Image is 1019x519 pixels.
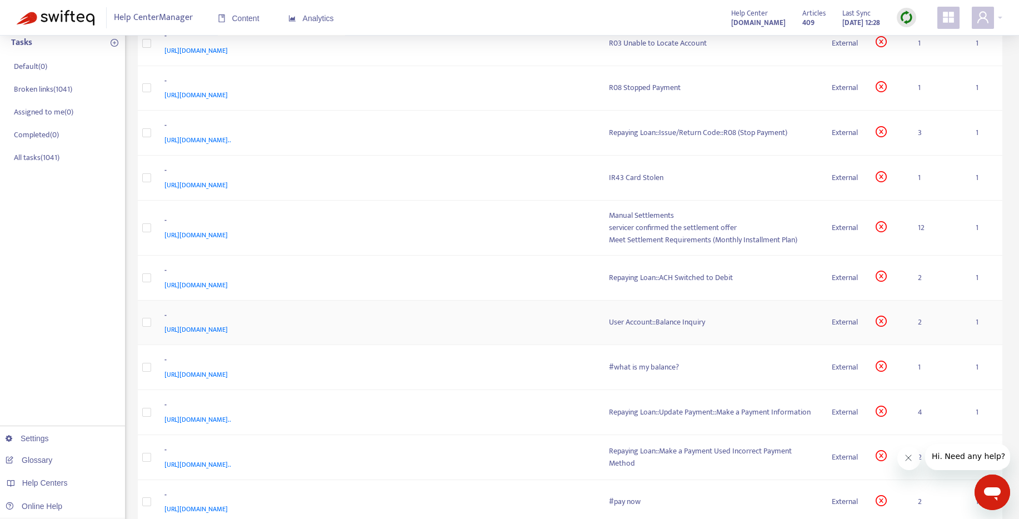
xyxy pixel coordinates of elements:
p: All tasks ( 1041 ) [14,152,59,163]
td: 1 [967,256,1002,301]
div: #what is my balance? [609,361,815,373]
span: close-circle [876,450,887,461]
a: Online Help [6,502,62,511]
strong: [DATE] 12:28 [842,17,880,29]
div: - [164,214,587,229]
div: - [164,119,587,134]
strong: [DOMAIN_NAME] [731,17,786,29]
span: [URL][DOMAIN_NAME] [164,89,228,101]
td: 1 [909,345,967,390]
span: close-circle [876,361,887,372]
div: Repaying Loan::Issue/Return Code::R08 (Stop Payment) [609,127,815,139]
span: close-circle [876,221,887,232]
td: 1 [909,156,967,201]
a: [DOMAIN_NAME] [731,16,786,29]
span: [URL][DOMAIN_NAME] [164,45,228,56]
td: 2 [909,435,967,480]
td: 1 [967,390,1002,435]
div: IR43 Card Stolen [609,172,815,184]
div: R03 Unable to Locate Account [609,37,815,49]
span: Articles [802,7,826,19]
div: - [164,30,587,44]
span: Help Center [731,7,768,19]
div: External [832,222,858,234]
div: - [164,399,587,413]
span: Help Centers [22,478,68,487]
div: - [164,444,587,458]
span: [URL][DOMAIN_NAME].. [164,134,231,146]
span: close-circle [876,406,887,417]
span: close-circle [876,36,887,47]
p: Broken links ( 1041 ) [14,83,72,95]
span: Help Center Manager [114,7,193,28]
div: External [832,272,858,284]
iframe: Button to launch messaging window [975,475,1010,510]
div: External [832,127,858,139]
span: close-circle [876,81,887,92]
td: 1 [967,111,1002,156]
span: close-circle [876,271,887,282]
div: External [832,406,858,418]
span: user [976,11,990,24]
img: sync.dc5367851b00ba804db3.png [900,11,913,24]
div: Meet Settlement Requirements (Monthly Installment Plan) [609,234,815,246]
span: [URL][DOMAIN_NAME] [164,179,228,191]
iframe: Close message [897,447,921,471]
p: Tasks [11,36,32,49]
td: 1 [967,301,1002,346]
img: Swifteq [17,10,94,26]
p: Default ( 0 ) [14,61,47,72]
div: External [832,316,858,328]
span: book [218,14,226,22]
div: - [164,489,587,503]
td: 1 [909,21,967,66]
div: External [832,451,858,463]
p: Assigned to me ( 0 ) [14,106,73,118]
td: 3 [909,111,967,156]
span: close-circle [876,495,887,506]
span: close-circle [876,126,887,137]
div: Repaying Loan::ACH Switched to Debit [609,272,815,284]
div: - [164,310,587,324]
strong: 409 [802,17,815,29]
span: Last Sync [842,7,871,19]
div: External [832,361,858,373]
div: servicer confirmed the settlement offer [609,222,815,234]
span: [URL][DOMAIN_NAME] [164,324,228,335]
td: 4 [909,390,967,435]
span: [URL][DOMAIN_NAME] [164,229,228,241]
td: 1 [967,345,1002,390]
span: Analytics [288,14,334,23]
div: External [832,172,858,184]
td: 1 [967,156,1002,201]
div: - [164,75,587,89]
p: Completed ( 0 ) [14,129,59,141]
div: External [832,37,858,49]
div: R08 Stopped Payment [609,82,815,94]
td: 2 [909,301,967,346]
div: Repaying Loan::Update Payment::Make a Payment Information [609,406,815,418]
span: appstore [942,11,955,24]
span: Content [218,14,259,23]
div: External [832,82,858,94]
span: [URL][DOMAIN_NAME] [164,280,228,291]
span: [URL][DOMAIN_NAME] [164,369,228,380]
td: 12 [909,201,967,256]
span: [URL][DOMAIN_NAME].. [164,414,231,425]
span: [URL][DOMAIN_NAME].. [164,459,231,470]
td: 1 [967,435,1002,480]
span: close-circle [876,171,887,182]
div: - [164,164,587,179]
div: #pay now [609,496,815,508]
td: 1 [909,66,967,111]
div: Manual Settlements [609,209,815,222]
div: - [164,265,587,279]
td: 2 [909,256,967,301]
a: Settings [6,434,49,443]
a: Glossary [6,456,52,465]
td: 1 [967,66,1002,111]
span: close-circle [876,316,887,327]
div: - [164,354,587,368]
div: External [832,496,858,508]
